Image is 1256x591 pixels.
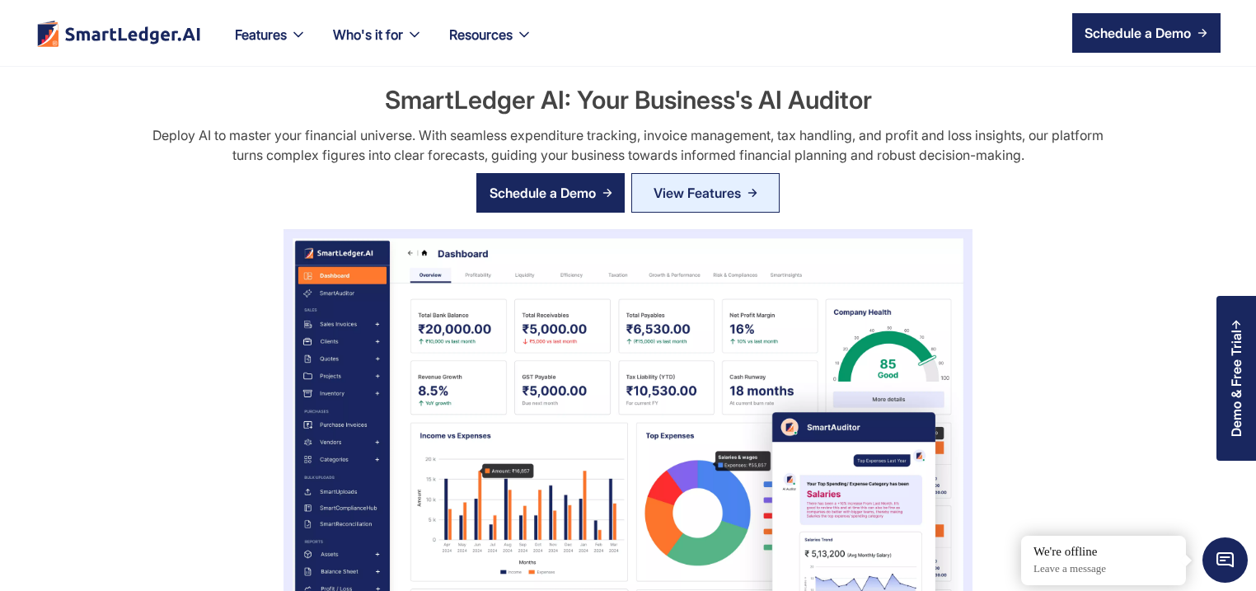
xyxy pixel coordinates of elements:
div: Demo & Free Trial [1229,330,1244,437]
img: arrow right icon [1197,28,1207,38]
div: Resources [449,23,513,46]
a: Schedule a Demo [1072,13,1221,53]
div: Features [222,23,320,66]
h2: SmartLedger AI: Your Business's AI Auditor [385,82,872,117]
div: Resources [436,23,546,66]
img: footer logo [35,20,202,47]
div: Who's it for [333,23,403,46]
img: Arrow Right Blue [748,188,757,198]
a: home [35,20,202,47]
a: Schedule a Demo [476,173,625,213]
div: Schedule a Demo [1085,23,1191,43]
div: Features [235,23,287,46]
div: Who's it for [320,23,436,66]
div: We're offline [1033,544,1174,561]
img: arrow right icon [602,188,612,198]
div: Schedule a Demo [490,183,596,203]
span: Chat Widget [1202,537,1248,583]
div: View Features [654,180,741,206]
p: Leave a message [1033,562,1174,576]
a: View Features [631,173,780,213]
div: Deploy AI to master your financial universe. With seamless expenditure tracking, invoice manageme... [140,125,1115,165]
